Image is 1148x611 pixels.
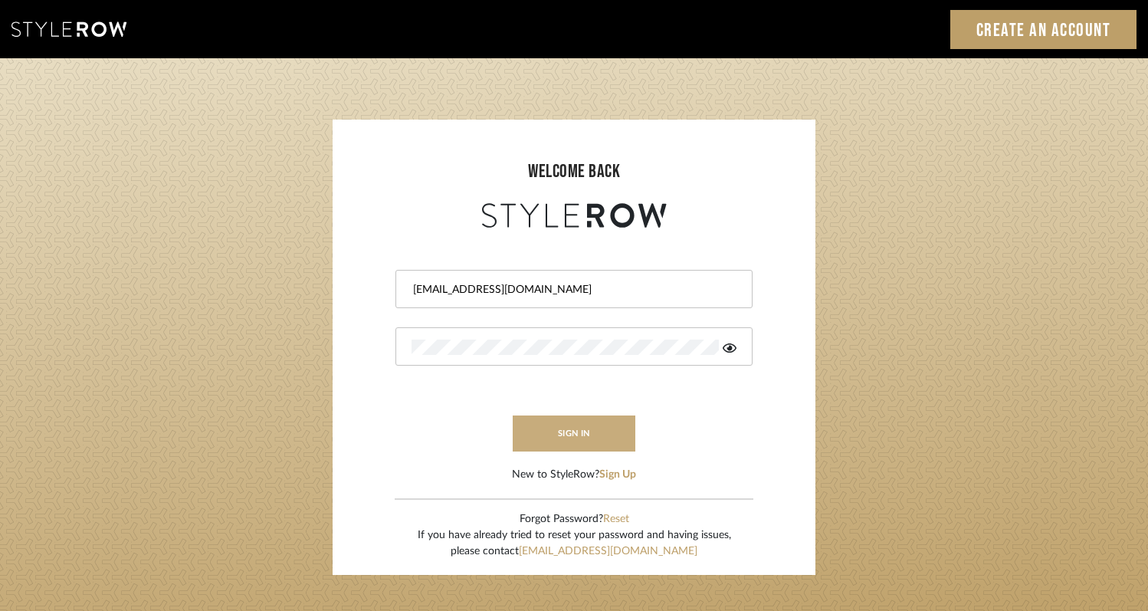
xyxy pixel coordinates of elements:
button: Reset [603,511,629,527]
div: New to StyleRow? [512,467,636,483]
input: Email Address [412,282,733,297]
div: welcome back [348,158,800,186]
a: [EMAIL_ADDRESS][DOMAIN_NAME] [519,546,697,557]
button: sign in [513,416,635,452]
a: Create an Account [950,10,1137,49]
div: If you have already tried to reset your password and having issues, please contact [418,527,731,560]
button: Sign Up [599,467,636,483]
div: Forgot Password? [418,511,731,527]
